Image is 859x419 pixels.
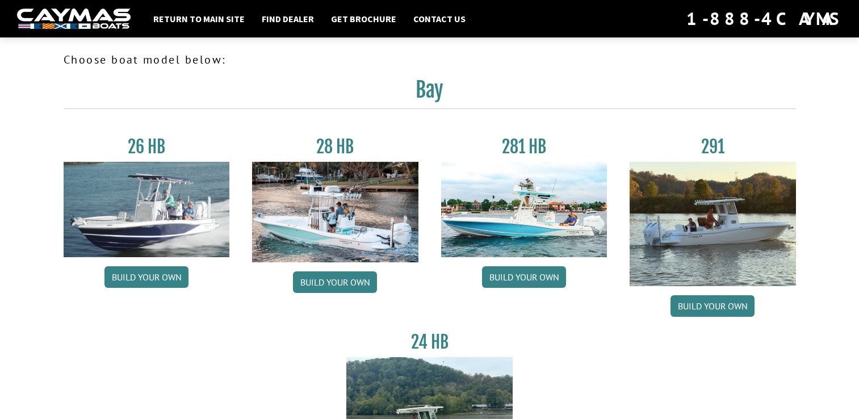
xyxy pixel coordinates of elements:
[17,9,131,30] img: white-logo-c9c8dbefe5ff5ceceb0f0178aa75bf4bb51f6bca0971e226c86eb53dfe498488.png
[293,271,377,293] a: Build your own
[64,136,230,157] h3: 26 HB
[104,266,188,288] a: Build your own
[630,162,796,286] img: 291_Thumbnail.jpg
[346,332,513,353] h3: 24 HB
[408,11,471,26] a: Contact Us
[325,11,402,26] a: Get Brochure
[630,136,796,157] h3: 291
[148,11,250,26] a: Return to main site
[64,51,796,68] p: Choose boat model below:
[482,266,566,288] a: Build your own
[441,162,607,257] img: 28-hb-twin.jpg
[64,162,230,257] img: 26_new_photo_resized.jpg
[441,136,607,157] h3: 281 HB
[671,295,755,317] a: Build your own
[252,162,418,262] img: 28_hb_thumbnail_for_caymas_connect.jpg
[64,77,796,109] h2: Bay
[256,11,320,26] a: Find Dealer
[686,6,842,31] div: 1-888-4CAYMAS
[252,136,418,157] h3: 28 HB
